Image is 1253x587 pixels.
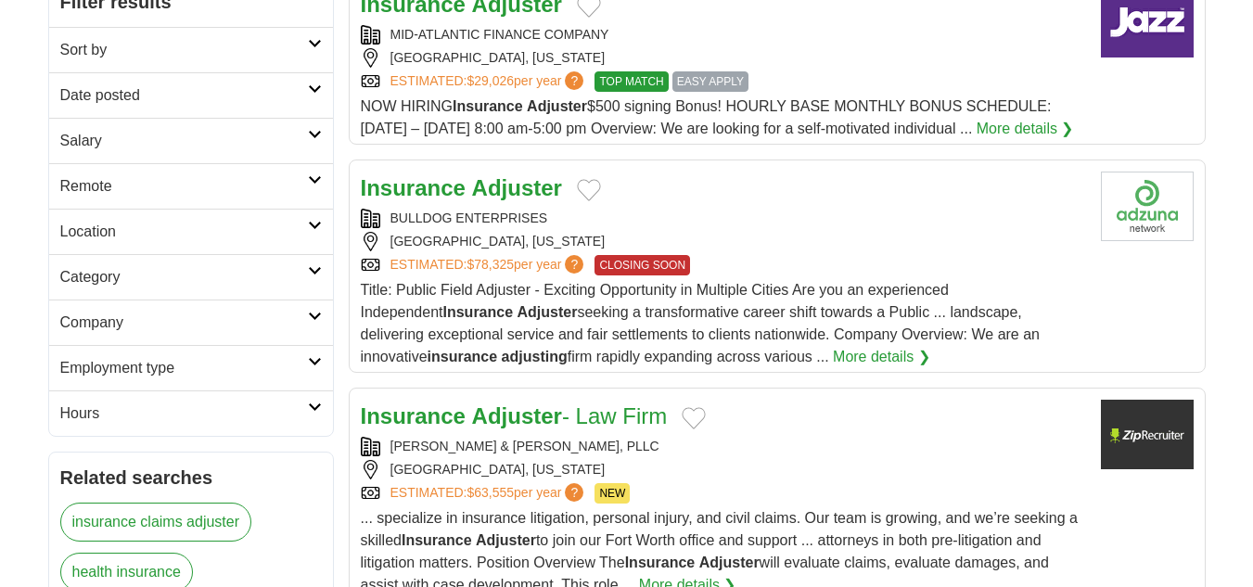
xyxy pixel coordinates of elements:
[502,349,568,364] strong: adjusting
[60,221,308,243] h2: Location
[361,437,1086,456] div: [PERSON_NAME] & [PERSON_NAME], PLLC
[565,255,583,274] span: ?
[390,255,588,275] a: ESTIMATED:$78,325per year?
[361,403,668,428] a: Insurance Adjuster- Law Firm
[49,209,333,254] a: Location
[49,163,333,209] a: Remote
[361,403,466,428] strong: Insurance
[977,118,1074,140] a: More details ❯
[60,266,308,288] h2: Category
[467,73,514,88] span: $29,026
[428,349,498,364] strong: insurance
[1101,400,1194,469] img: Company logo
[49,345,333,390] a: Employment type
[390,483,588,504] a: ESTIMATED:$63,555per year?
[1101,172,1194,241] img: Company logo
[518,304,578,320] strong: Adjuster
[467,257,514,272] span: $78,325
[60,175,308,198] h2: Remote
[361,209,1086,228] div: BULLDOG ENTERPRISES
[49,27,333,72] a: Sort by
[361,175,466,200] strong: Insurance
[565,71,583,90] span: ?
[672,71,748,92] span: EASY APPLY
[60,312,308,334] h2: Company
[472,403,562,428] strong: Adjuster
[60,130,308,152] h2: Salary
[472,175,562,200] strong: Adjuster
[361,25,1086,45] div: MID-ATLANTIC FINANCE COMPANY
[361,98,1052,136] span: NOW HIRING $500 signing Bonus! HOURLY BASE MONTHLY BONUS SCHEDULE: [DATE] – [DATE] 8:00 am-5:00 p...
[453,98,523,114] strong: Insurance
[699,555,760,570] strong: Adjuster
[833,346,930,368] a: More details ❯
[527,98,587,114] strong: Adjuster
[390,71,588,92] a: ESTIMATED:$29,026per year?
[60,402,308,425] h2: Hours
[361,175,562,200] a: Insurance Adjuster
[595,255,690,275] span: CLOSING SOON
[60,39,308,61] h2: Sort by
[625,555,696,570] strong: Insurance
[361,282,1041,364] span: Title: Public Field Adjuster - Exciting Opportunity in Multiple Cities Are you an experienced Ind...
[49,390,333,436] a: Hours
[402,532,472,548] strong: Insurance
[467,485,514,500] span: $63,555
[476,532,536,548] strong: Adjuster
[577,179,601,201] button: Add to favorite jobs
[60,357,308,379] h2: Employment type
[361,48,1086,68] div: [GEOGRAPHIC_DATA], [US_STATE]
[442,304,513,320] strong: Insurance
[682,407,706,429] button: Add to favorite jobs
[595,71,668,92] span: TOP MATCH
[60,503,252,542] a: insurance claims adjuster
[60,84,308,107] h2: Date posted
[49,118,333,163] a: Salary
[49,72,333,118] a: Date posted
[49,300,333,345] a: Company
[49,254,333,300] a: Category
[361,232,1086,251] div: [GEOGRAPHIC_DATA], [US_STATE]
[361,460,1086,479] div: [GEOGRAPHIC_DATA], [US_STATE]
[60,464,322,491] h2: Related searches
[595,483,630,504] span: NEW
[565,483,583,502] span: ?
